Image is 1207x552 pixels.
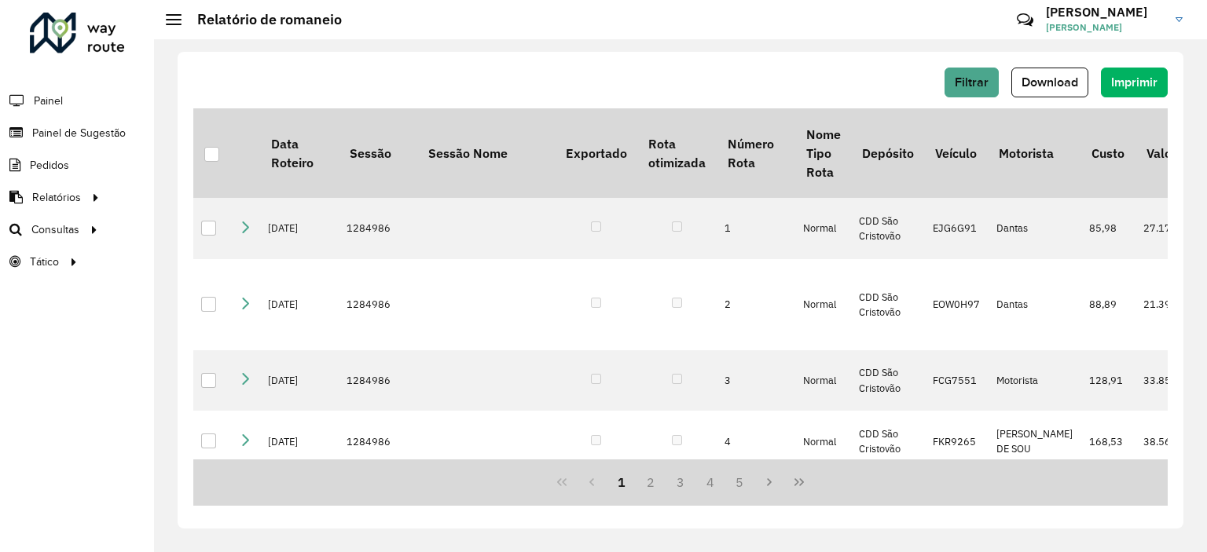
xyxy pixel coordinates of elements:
button: 1 [607,467,637,497]
td: CDD São Cristovão [851,411,924,472]
td: Normal [795,411,851,472]
th: Nome Tipo Rota [795,108,851,198]
th: Veículo [925,108,989,198]
td: [DATE] [260,350,339,411]
td: Dantas [989,259,1081,350]
td: 3 [717,350,795,411]
span: [PERSON_NAME] [1046,20,1164,35]
span: Consultas [31,221,79,238]
span: Download [1022,75,1078,89]
button: Last Page [784,467,814,497]
button: 4 [695,467,725,497]
th: Valor [1135,108,1201,198]
td: Motorista [989,350,1081,411]
td: 1284986 [339,259,417,350]
td: Normal [795,198,851,259]
td: 168,53 [1081,411,1135,472]
span: Pedidos [30,157,69,174]
span: Imprimir [1111,75,1157,89]
th: Exportado [555,108,637,198]
td: CDD São Cristovão [851,350,924,411]
td: 27.171,89 [1135,198,1201,259]
th: Sessão Nome [417,108,555,198]
button: Download [1011,68,1088,97]
td: 38.567,11 [1135,411,1201,472]
th: Sessão [339,108,417,198]
td: [DATE] [260,198,339,259]
td: 88,89 [1081,259,1135,350]
th: Número Rota [717,108,795,198]
td: EJG6G91 [925,198,989,259]
h3: [PERSON_NAME] [1046,5,1164,20]
td: 2 [717,259,795,350]
button: 2 [636,467,666,497]
td: 1284986 [339,198,417,259]
td: Dantas [989,198,1081,259]
th: Rota otimizada [637,108,716,198]
td: 1284986 [339,411,417,472]
button: Imprimir [1101,68,1168,97]
span: Tático [30,254,59,270]
th: Motorista [989,108,1081,198]
a: Contato Rápido [1008,3,1042,37]
td: [PERSON_NAME] DE SOU [989,411,1081,472]
td: FKR9265 [925,411,989,472]
button: 3 [666,467,695,497]
td: 85,98 [1081,198,1135,259]
button: 5 [725,467,755,497]
td: Normal [795,259,851,350]
button: Next Page [754,467,784,497]
td: CDD São Cristovão [851,259,924,350]
h2: Relatório de romaneio [182,11,342,28]
td: 1 [717,198,795,259]
td: EOW0H97 [925,259,989,350]
td: 33.855,77 [1135,350,1201,411]
td: Normal [795,350,851,411]
td: 4 [717,411,795,472]
th: Depósito [851,108,924,198]
span: Filtrar [955,75,989,89]
td: CDD São Cristovão [851,198,924,259]
button: Filtrar [945,68,999,97]
th: Data Roteiro [260,108,339,198]
td: [DATE] [260,259,339,350]
td: FCG7551 [925,350,989,411]
span: Relatórios [32,189,81,206]
span: Painel [34,93,63,109]
td: 1284986 [339,350,417,411]
td: [DATE] [260,411,339,472]
td: 21.394,34 [1135,259,1201,350]
th: Custo [1081,108,1135,198]
td: 128,91 [1081,350,1135,411]
span: Painel de Sugestão [32,125,126,141]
